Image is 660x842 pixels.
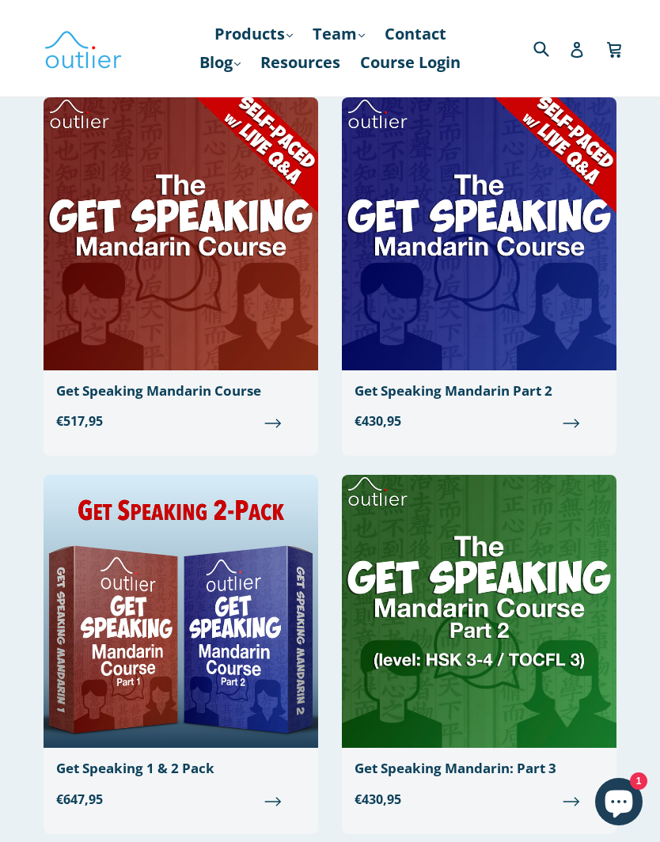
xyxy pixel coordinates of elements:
[590,778,647,829] inbox-online-store-chat: Shopify online store chat
[529,32,573,64] input: Search
[56,383,305,399] div: Get Speaking Mandarin Course
[56,790,305,809] span: €647,95
[352,48,468,77] a: Course Login
[342,475,616,748] img: Get Speaking Mandarin: Part 3
[342,97,616,370] img: Get Speaking Mandarin Part 2
[377,20,454,48] a: Contact
[305,20,373,48] a: Team
[355,760,604,776] div: Get Speaking Mandarin: Part 3
[44,97,318,370] img: Get Speaking Mandarin Course
[44,475,318,821] a: Get Speaking 1 & 2 Pack €647,95
[56,412,305,430] span: €517,95
[207,20,301,48] a: Products
[192,48,248,77] a: Blog
[355,412,604,430] span: €430,95
[355,790,604,809] span: €430,95
[342,475,616,821] a: Get Speaking Mandarin: Part 3 €430,95
[44,475,318,748] img: Get Speaking 1 & 2 Pack
[44,25,123,71] img: Outlier Linguistics
[355,383,604,399] div: Get Speaking Mandarin Part 2
[252,48,348,77] a: Resources
[56,760,305,776] div: Get Speaking 1 & 2 Pack
[342,97,616,443] a: Get Speaking Mandarin Part 2 €430,95
[44,97,318,443] a: Get Speaking Mandarin Course €517,95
